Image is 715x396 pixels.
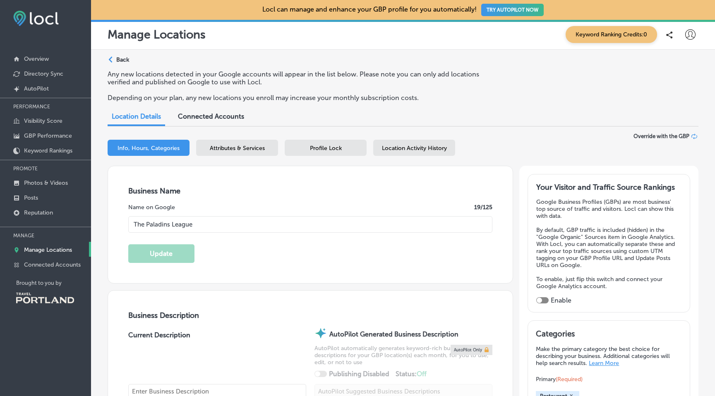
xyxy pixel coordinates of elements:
[24,261,81,268] p: Connected Accounts
[536,329,681,341] h3: Categories
[24,194,38,201] p: Posts
[210,145,265,152] span: Attributes & Services
[589,360,619,367] a: Learn More
[24,147,72,154] p: Keyword Rankings
[536,376,583,383] span: Primary
[128,331,190,384] label: Current Description
[24,132,72,139] p: GBP Performance
[536,198,682,219] p: Google Business Profiles (GBPs) are most business' top source of traffic and visitors. Locl can s...
[128,216,492,233] input: Enter Location Name
[474,204,492,211] label: 19 /125
[128,204,175,211] label: Name on Google
[314,327,327,339] img: autopilot-icon
[536,346,681,367] p: Make the primary category the best choice for describing your business. Additional categories wil...
[16,280,91,286] p: Brought to you by
[566,26,657,43] span: Keyword Ranking Credits: 0
[481,4,544,16] button: TRY AUTOPILOT NOW
[24,179,68,186] p: Photos & Videos
[24,246,72,253] p: Manage Locations
[108,28,206,41] p: Manage Locations
[24,70,63,77] p: Directory Sync
[24,209,53,216] p: Reputation
[16,293,74,303] img: Travel Portland
[24,55,49,62] p: Overview
[329,330,458,338] strong: AutoPilot Generated Business Description
[128,186,492,196] h3: Business Name
[128,311,492,320] h3: Business Description
[112,112,161,120] span: Location Details
[24,85,49,92] p: AutoPilot
[633,133,689,139] span: Override with the GBP
[178,112,244,120] span: Connected Accounts
[128,244,194,263] button: Update
[118,145,180,152] span: Info, Hours, Categories
[24,117,62,124] p: Visibility Score
[536,183,682,192] h3: Your Visitor and Traffic Source Rankings
[13,11,59,26] img: fda3e92497d09a02dc62c9cd864e3231.png
[551,296,571,304] label: Enable
[310,145,342,152] span: Profile Lock
[108,70,492,86] p: Any new locations detected in your Google accounts will appear in the list below. Please note you...
[382,145,447,152] span: Location Activity History
[116,56,129,63] p: Back
[556,376,583,383] span: (Required)
[536,227,682,269] p: By default, GBP traffic is included (hidden) in the "Google Organic" Sources item in Google Analy...
[108,94,492,102] p: Depending on your plan, any new locations you enroll may increase your monthly subscription costs.
[536,276,682,290] p: To enable, just flip this switch and connect your Google Analytics account.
